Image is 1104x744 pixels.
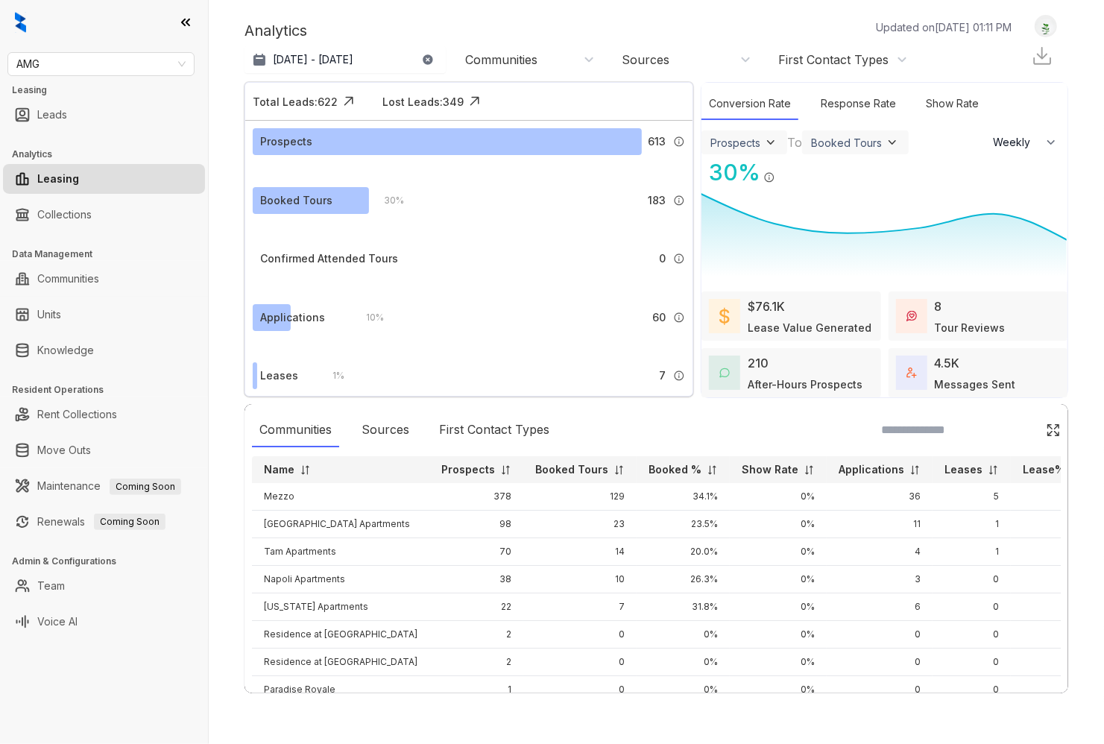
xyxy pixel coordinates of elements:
[935,297,942,315] div: 8
[273,52,353,67] p: [DATE] - [DATE]
[827,483,933,511] td: 36
[252,593,429,621] td: [US_STATE] Apartments
[3,335,205,365] li: Knowledge
[988,464,999,476] img: sorting
[906,368,917,378] img: TotalFum
[1011,511,1094,538] td: 1.0%
[637,566,730,593] td: 26.3%
[775,158,798,180] img: Click Icon
[15,12,26,33] img: logo
[827,649,933,676] td: 0
[523,593,637,621] td: 7
[37,507,165,537] a: RenewalsComing Soon
[523,483,637,511] td: 129
[933,621,1011,649] td: 0
[441,462,495,477] p: Prospects
[1011,593,1094,621] td: 0%
[264,462,294,477] p: Name
[37,400,117,429] a: Rent Collections
[673,136,685,148] img: Info
[260,133,312,150] div: Prospects
[787,133,802,151] div: To
[748,376,862,392] div: After-Hours Prospects
[637,538,730,566] td: 20.0%
[730,621,827,649] td: 0%
[432,413,557,447] div: First Contact Types
[673,370,685,382] img: Info
[3,300,205,330] li: Units
[933,649,1011,676] td: 0
[382,94,464,110] div: Lost Leads: 349
[252,621,429,649] td: Residence at [GEOGRAPHIC_DATA]
[778,51,889,68] div: First Contact Types
[748,320,871,335] div: Lease Value Generated
[523,538,637,566] td: 14
[12,248,208,261] h3: Data Management
[804,464,815,476] img: sorting
[12,555,208,568] h3: Admin & Configurations
[3,164,205,194] li: Leasing
[3,607,205,637] li: Voice AI
[648,192,666,209] span: 183
[637,593,730,621] td: 31.8%
[37,264,99,294] a: Communities
[637,511,730,538] td: 23.5%
[429,676,523,704] td: 1
[429,593,523,621] td: 22
[429,649,523,676] td: 2
[3,571,205,601] li: Team
[318,368,344,384] div: 1 %
[933,593,1011,621] td: 0
[260,250,398,267] div: Confirmed Attended Tours
[37,300,61,330] a: Units
[252,566,429,593] td: Napoli Apartments
[1015,423,1027,436] img: SearchIcon
[827,566,933,593] td: 3
[811,136,882,149] div: Booked Tours
[3,400,205,429] li: Rent Collections
[1011,566,1094,593] td: 0%
[245,46,446,73] button: [DATE] - [DATE]
[827,593,933,621] td: 6
[12,383,208,397] h3: Resident Operations
[673,195,685,207] img: Info
[877,19,1012,35] p: Updated on [DATE] 01:11 PM
[300,464,311,476] img: sorting
[1011,676,1094,704] td: 0%
[37,335,94,365] a: Knowledge
[37,571,65,601] a: Team
[701,156,760,189] div: 30 %
[673,253,685,265] img: Info
[730,511,827,538] td: 0%
[933,483,1011,511] td: 5
[748,297,785,315] div: $76.1K
[252,483,429,511] td: Mezzo
[110,479,181,495] span: Coming Soon
[3,264,205,294] li: Communities
[827,621,933,649] td: 0
[1011,538,1094,566] td: 1.0%
[763,135,778,150] img: ViewFilterArrow
[429,566,523,593] td: 38
[37,607,78,637] a: Voice AI
[3,507,205,537] li: Renewals
[37,164,79,194] a: Leasing
[245,19,307,42] p: Analytics
[648,133,666,150] span: 613
[637,621,730,649] td: 0%
[523,511,637,538] td: 23
[935,354,960,372] div: 4.5K
[839,462,904,477] p: Applications
[763,171,775,183] img: Info
[37,435,91,465] a: Move Outs
[984,129,1067,156] button: Weekly
[637,676,730,704] td: 0%
[12,148,208,161] h3: Analytics
[659,368,666,384] span: 7
[637,649,730,676] td: 0%
[429,621,523,649] td: 2
[701,88,798,120] div: Conversion Rate
[252,511,429,538] td: [GEOGRAPHIC_DATA] Apartments
[37,200,92,230] a: Collections
[252,649,429,676] td: Residence at [GEOGRAPHIC_DATA]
